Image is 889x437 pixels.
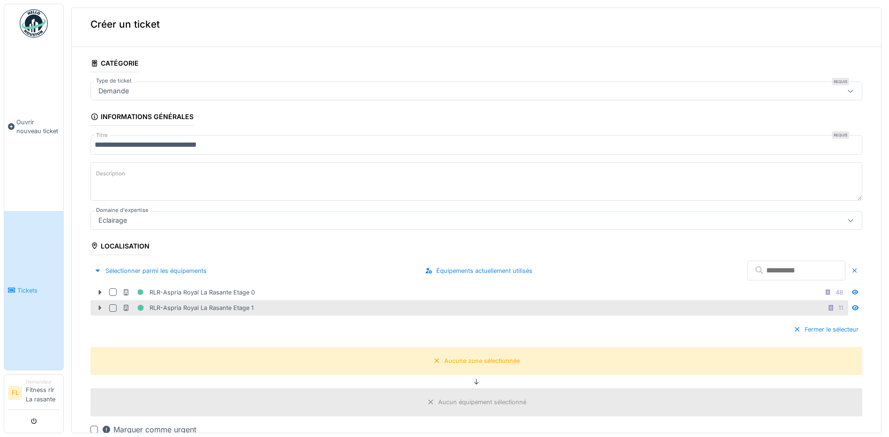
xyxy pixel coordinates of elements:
div: 48 [836,288,843,297]
a: Ouvrir nouveau ticket [4,43,63,211]
img: Badge_color-CXgf-gQk.svg [20,9,48,38]
li: FL [8,386,22,400]
div: Sélectionner parmi les équipements [90,264,210,277]
a: FL DemandeurFitness rlr La rasante [8,378,60,410]
div: Localisation [90,239,149,255]
div: Fermer le sélecteur [790,323,862,336]
label: Description [94,168,127,180]
span: Ouvrir nouveau ticket [16,118,60,136]
div: Demande [95,86,133,96]
div: Équipements actuellement utilisés [421,264,536,277]
li: Fitness rlr La rasante [26,378,60,407]
div: Marquer comme urgent [102,424,196,435]
div: RLR-Aspria Royal La Rasante Etage 1 [122,302,254,314]
div: Requis [832,131,849,139]
div: 11 [838,303,843,312]
label: Titre [94,131,110,139]
label: Type de ticket [94,77,134,85]
div: Informations générales [90,110,194,126]
a: Tickets [4,211,63,370]
div: Demandeur [26,378,60,385]
div: Créer un ticket [72,2,881,47]
div: Requis [832,78,849,85]
div: Eclairage [95,215,131,226]
label: Domaine d'expertise [94,206,150,214]
div: Aucun équipement sélectionné [438,398,526,407]
div: Aucune zone sélectionnée [444,356,520,365]
div: Catégorie [90,56,139,72]
div: RLR-Aspria Royal La Rasante Etage 0 [122,286,255,298]
span: Tickets [17,286,60,295]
